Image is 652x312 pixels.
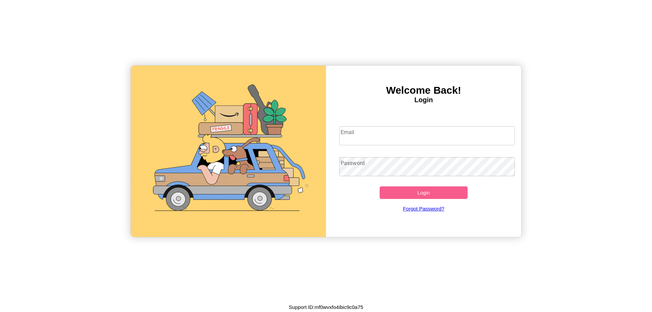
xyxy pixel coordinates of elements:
button: Login [380,186,468,199]
img: gif [131,66,326,237]
h4: Login [326,96,521,104]
a: Forgot Password? [336,199,512,218]
h3: Welcome Back! [326,85,521,96]
p: Support ID: mf0wvxfo4ibic9c0a75 [289,302,363,312]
